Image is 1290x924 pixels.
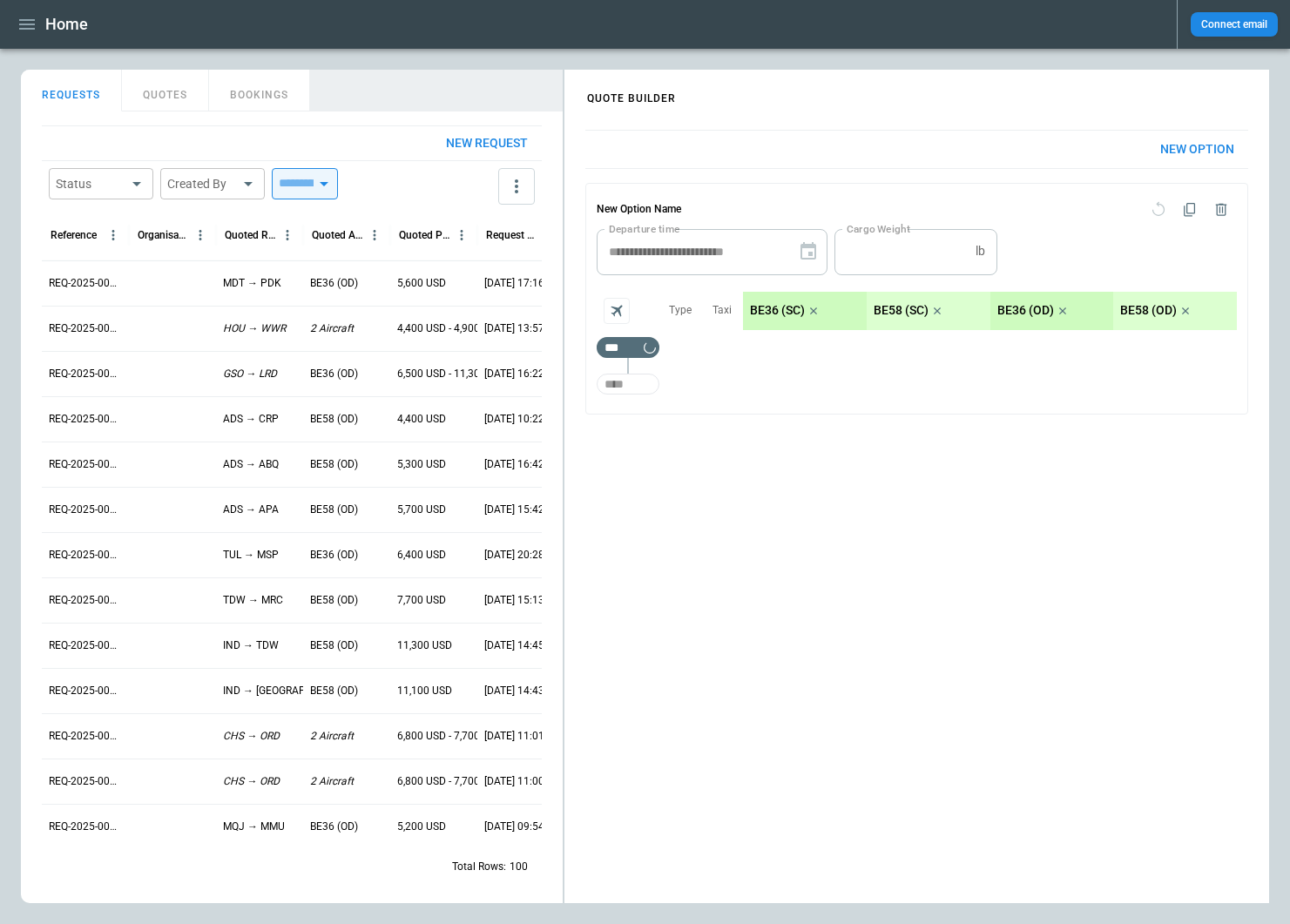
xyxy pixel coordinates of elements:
[510,860,528,874] p: 100
[484,412,544,427] p: [DATE] 10:22
[49,638,122,653] p: REQ-2025-000245
[51,229,97,241] div: Reference
[484,729,544,744] p: [DATE] 11:01
[223,276,281,291] p: MDT → PDK
[49,684,122,698] p: REQ-2025-000244
[397,457,446,472] p: 5,300 USD
[310,593,358,608] p: BE58 (OD)
[484,321,544,336] p: [DATE] 13:57
[223,684,356,698] p: IND → [GEOGRAPHIC_DATA]
[49,774,122,789] p: REQ-2025-000242
[49,729,122,744] p: REQ-2025-000243
[223,367,277,381] p: GSO → LRD
[484,502,544,517] p: [DATE] 15:42
[138,229,189,241] div: Organisation
[310,819,358,834] p: BE36 (OD)
[223,412,279,427] p: ADS → CRP
[976,244,985,259] p: lb
[49,457,122,472] p: REQ-2025-000249
[604,298,630,324] span: Aircraft selection
[49,548,122,563] p: REQ-2025-000247
[564,116,1269,428] div: scrollable content
[167,175,237,192] div: Created By
[399,229,450,241] div: Quoted Price
[310,367,358,381] p: BE36 (OD)
[397,774,503,789] p: 6,800 USD - 7,700 USD
[484,684,544,698] p: [DATE] 14:43
[484,638,544,653] p: [DATE] 14:45
[432,126,542,160] button: New request
[566,74,697,113] h4: QUOTE BUILDER
[49,502,122,517] p: REQ-2025-000248
[189,224,212,246] button: Organisation column menu
[397,367,509,381] p: 6,500 USD - 11,300 USD
[397,729,503,744] p: 6,800 USD - 7,700 USD
[102,224,125,246] button: Reference column menu
[276,224,299,246] button: Quoted Route column menu
[363,224,386,246] button: Quoted Aircraft column menu
[310,729,354,744] p: 2 Aircraft
[397,548,446,563] p: 6,400 USD
[713,303,732,318] p: Taxi
[397,638,452,653] p: 11,300 USD
[397,412,446,427] p: 4,400 USD
[486,229,537,241] div: Request Created At (UTC-05:00)
[874,303,929,318] p: BE58 (SC)
[537,224,560,246] button: Request Created At (UTC-05:00) column menu
[397,819,446,834] p: 5,200 USD
[743,292,1237,330] div: scrollable content
[223,502,279,517] p: ADS → APA
[310,638,358,653] p: BE58 (OD)
[49,367,122,381] p: REQ-2025-000251
[484,367,544,381] p: [DATE] 16:22
[452,860,506,874] p: Total Rows:
[609,221,680,236] label: Departure time
[1146,131,1248,168] button: New Option
[223,593,283,608] p: TDW → MRC
[484,548,544,563] p: [DATE] 20:28
[597,337,659,358] div: Too short
[223,638,279,653] p: IND → TDW
[397,684,452,698] p: 11,100 USD
[484,774,544,789] p: [DATE] 11:00
[49,819,122,834] p: REQ-2025-000241
[223,774,280,789] p: CHS → ORD
[56,175,125,192] div: Status
[310,276,358,291] p: BE36 (OD)
[223,548,279,563] p: TUL → MSP
[1120,303,1177,318] p: BE58 (OD)
[310,321,354,336] p: 2 Aircraft
[312,229,363,241] div: Quoted Aircraft
[847,221,910,236] label: Cargo Weight
[223,819,285,834] p: MQJ → MMU
[750,303,805,318] p: BE36 (SC)
[310,684,358,698] p: BE58 (OD)
[310,412,358,427] p: BE58 (OD)
[669,303,692,318] p: Type
[209,70,310,111] button: BOOKINGS
[484,593,544,608] p: [DATE] 15:13
[310,548,358,563] p: BE36 (OD)
[1174,194,1206,226] span: Duplicate quote option
[397,593,446,608] p: 7,700 USD
[484,457,544,472] p: [DATE] 16:42
[484,819,544,834] p: [DATE] 09:54
[310,457,358,472] p: BE58 (OD)
[223,729,280,744] p: CHS → ORD
[498,168,535,205] button: more
[997,303,1054,318] p: BE36 (OD)
[225,229,276,241] div: Quoted Route
[21,70,122,111] button: REQUESTS
[45,14,88,35] h1: Home
[49,593,122,608] p: REQ-2025-000246
[310,774,354,789] p: 2 Aircraft
[223,457,279,472] p: ADS → ABQ
[450,224,473,246] button: Quoted Price column menu
[397,502,446,517] p: 5,700 USD
[1206,194,1237,226] span: Delete quote option
[1191,12,1278,37] button: Connect email
[484,276,544,291] p: [DATE] 17:16
[223,321,286,336] p: HOU → WWR
[49,412,122,427] p: REQ-2025-000250
[397,276,446,291] p: 5,600 USD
